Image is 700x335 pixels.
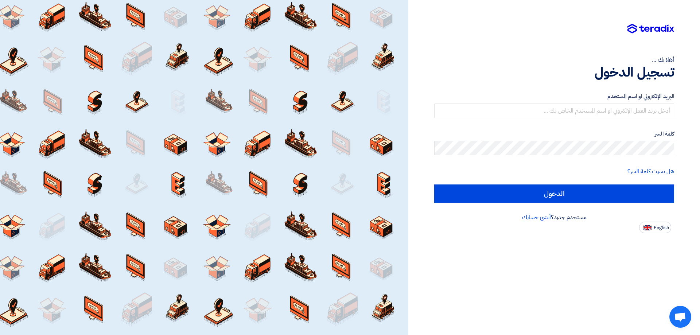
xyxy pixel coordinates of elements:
[434,130,674,138] label: كلمة السر
[627,24,674,34] img: Teradix logo
[434,213,674,222] div: مستخدم جديد؟
[434,92,674,101] label: البريد الإلكتروني او اسم المستخدم
[434,55,674,64] div: أهلا بك ...
[434,64,674,80] h1: تسجيل الدخول
[522,213,551,222] a: أنشئ حسابك
[669,306,691,328] div: Open chat
[434,184,674,203] input: الدخول
[639,222,671,233] button: English
[627,167,674,176] a: هل نسيت كلمة السر؟
[434,104,674,118] input: أدخل بريد العمل الإلكتروني او اسم المستخدم الخاص بك ...
[643,225,652,230] img: en-US.png
[654,225,669,230] span: English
